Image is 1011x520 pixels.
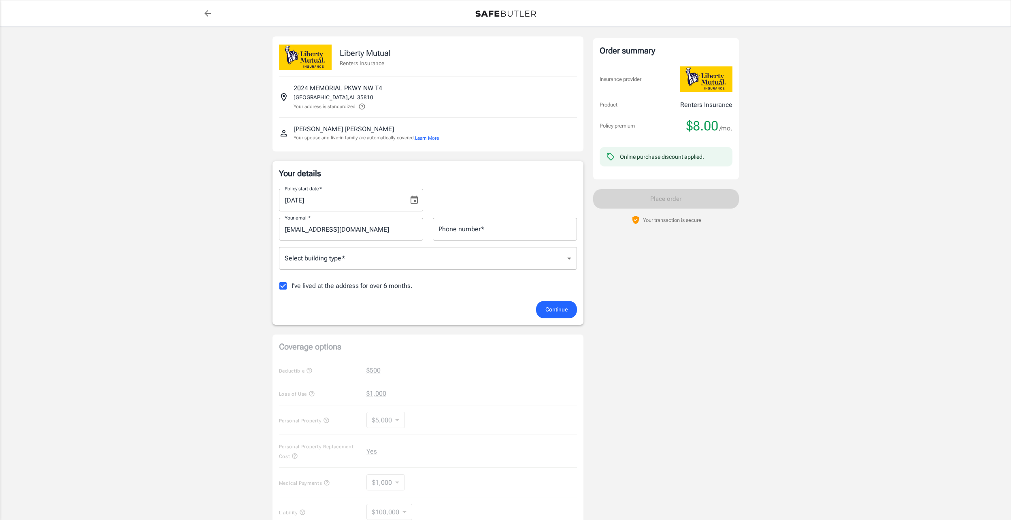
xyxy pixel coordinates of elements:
[686,118,718,134] span: $8.00
[279,128,289,138] svg: Insured person
[285,185,322,192] label: Policy start date
[294,93,373,101] p: [GEOGRAPHIC_DATA] , AL 35810
[536,301,577,318] button: Continue
[279,189,403,211] input: MM/DD/YYYY
[200,5,216,21] a: back to quotes
[294,134,439,142] p: Your spouse and live-in family are automatically covered.
[292,281,413,291] span: I've lived at the address for over 6 months.
[680,66,732,92] img: Liberty Mutual
[279,168,577,179] p: Your details
[600,122,635,130] p: Policy premium
[680,100,732,110] p: Renters Insurance
[600,101,617,109] p: Product
[600,75,641,83] p: Insurance provider
[294,124,394,134] p: [PERSON_NAME] [PERSON_NAME]
[600,45,732,57] div: Order summary
[545,305,568,315] span: Continue
[279,45,332,70] img: Liberty Mutual
[294,103,357,110] p: Your address is standardized.
[475,11,536,17] img: Back to quotes
[719,123,732,134] span: /mo.
[643,216,701,224] p: Your transaction is secure
[279,92,289,102] svg: Insured address
[340,47,391,59] p: Liberty Mutual
[294,83,382,93] p: 2024 MEMORIAL PKWY NW T4
[415,134,439,142] button: Learn More
[340,59,391,67] p: Renters Insurance
[620,153,704,161] div: Online purchase discount applied.
[279,218,423,241] input: Enter email
[285,214,311,221] label: Your email
[433,218,577,241] input: Enter number
[406,192,422,208] button: Choose date, selected date is Sep 14, 2025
